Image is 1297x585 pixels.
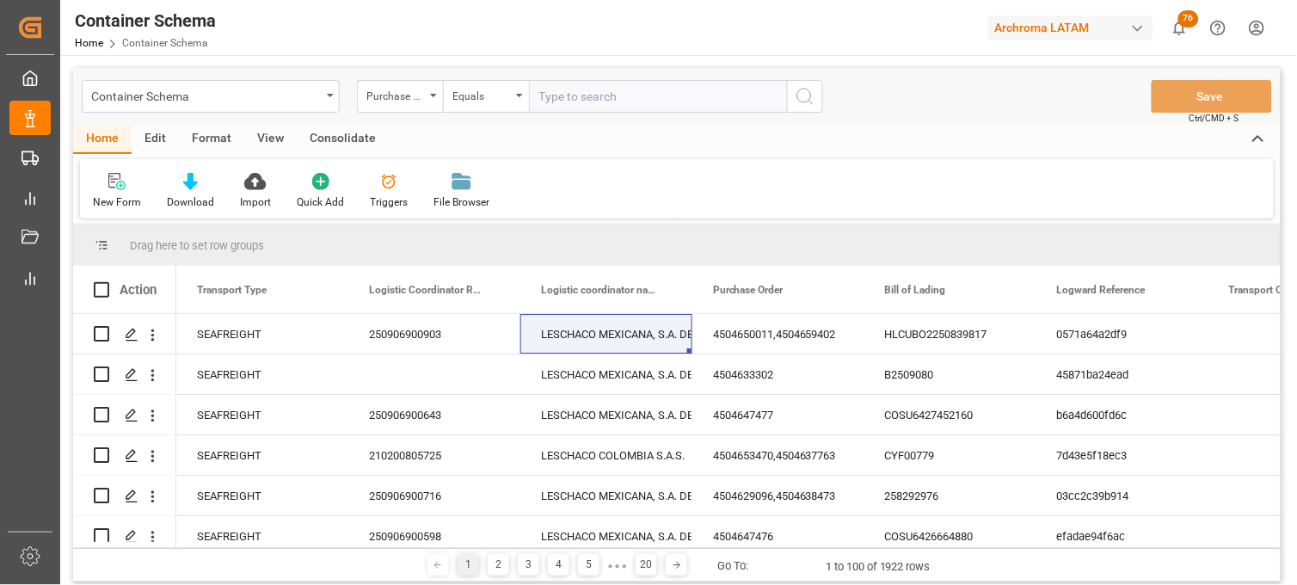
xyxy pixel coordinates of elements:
[1036,395,1208,434] div: b6a4d600fd6c
[692,314,864,354] div: 4504650011,4504659402
[787,80,823,113] button: search button
[73,125,132,154] div: Home
[488,554,509,576] div: 2
[197,284,267,296] span: Transport Type
[75,37,103,49] a: Home
[91,84,321,106] div: Container Schema
[541,315,672,354] div: LESCHACO MEXICANA, S.A. DE C.V.
[518,554,539,576] div: 3
[988,15,1153,40] div: Archroma LATAM
[1036,435,1208,475] div: 7d43e5f18ec3
[443,80,529,113] button: open menu
[864,314,1036,354] div: HLCUBO2250839817
[717,557,748,575] div: Go To:
[1199,9,1238,47] button: Help Center
[297,194,344,210] div: Quick Add
[82,80,340,113] button: open menu
[433,194,489,210] div: File Browser
[244,125,297,154] div: View
[541,436,672,476] div: LESCHACO COLOMBIA S.A.S.
[1036,476,1208,515] div: 03cc2c39b914
[75,8,216,34] div: Container Schema
[541,517,672,557] div: LESCHACO MEXICANA, S.A. DE C.V.
[541,284,656,296] span: Logistic coordinator name
[1189,112,1239,125] span: Ctrl/CMD + S
[1178,10,1199,28] span: 76
[130,239,264,252] span: Drag here to set row groups
[73,516,176,557] div: Press SPACE to select this row.
[1160,9,1199,47] button: show 76 new notifications
[1036,314,1208,354] div: 0571a64a2df9
[369,284,484,296] span: Logistic Coordinator Reference Number
[988,11,1160,44] button: Archroma LATAM
[176,516,348,556] div: SEAFREIGHT
[452,84,511,104] div: Equals
[297,125,389,154] div: Consolidate
[1057,284,1146,296] span: Logward Reference
[541,477,672,516] div: LESCHACO MEXICANA, S.A. DE C.V.
[366,84,425,104] div: Purchase Order
[73,395,176,435] div: Press SPACE to select this row.
[548,554,569,576] div: 4
[885,284,946,296] span: Bill of Lading
[692,354,864,394] div: 4504633302
[348,314,520,354] div: 250906900903
[370,194,408,210] div: Triggers
[176,395,348,434] div: SEAFREIGHT
[176,476,348,515] div: SEAFREIGHT
[713,284,784,296] span: Purchase Order
[1036,516,1208,556] div: efadae94f6ac
[348,516,520,556] div: 250906900598
[167,194,214,210] div: Download
[1152,80,1272,113] button: Save
[176,354,348,394] div: SEAFREIGHT
[864,395,1036,434] div: COSU6427452160
[93,194,141,210] div: New Form
[578,554,599,576] div: 5
[529,80,787,113] input: Type to search
[179,125,244,154] div: Format
[176,314,348,354] div: SEAFREIGHT
[692,435,864,475] div: 4504653470,4504637763
[458,554,479,576] div: 1
[1036,354,1208,394] div: 45871ba24ead
[176,435,348,475] div: SEAFREIGHT
[73,476,176,516] div: Press SPACE to select this row.
[636,554,657,576] div: 20
[541,355,672,395] div: LESCHACO MEXICANA, S.A. DE C.V.
[73,435,176,476] div: Press SPACE to select this row.
[348,476,520,515] div: 250906900716
[73,354,176,395] div: Press SPACE to select this row.
[864,354,1036,394] div: B2509080
[692,476,864,515] div: 4504629096,4504638473
[348,395,520,434] div: 250906900643
[132,125,179,154] div: Edit
[864,516,1036,556] div: COSU6426664880
[608,559,627,572] div: ● ● ●
[864,435,1036,475] div: CYF00779
[348,435,520,475] div: 210200805725
[692,516,864,556] div: 4504647476
[240,194,271,210] div: Import
[120,282,157,298] div: Action
[357,80,443,113] button: open menu
[541,396,672,435] div: LESCHACO MEXICANA, S.A. DE C.V.
[73,314,176,354] div: Press SPACE to select this row.
[864,476,1036,515] div: 258292976
[826,558,931,576] div: 1 to 100 of 1922 rows
[692,395,864,434] div: 4504647477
